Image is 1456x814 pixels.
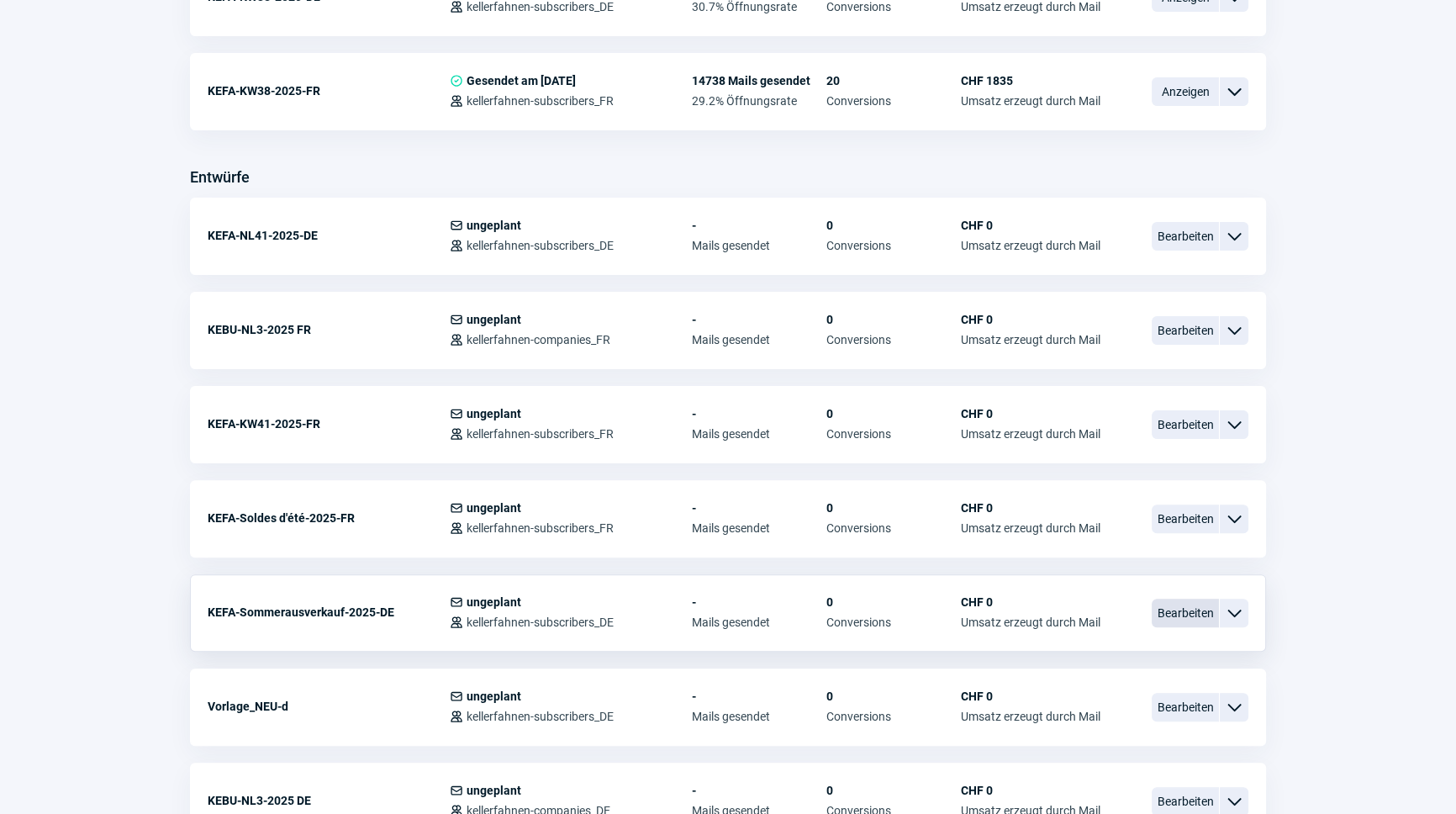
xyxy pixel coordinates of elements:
span: ungeplant [467,219,521,232]
span: Conversions [826,427,961,441]
span: ungeplant [467,690,521,703]
span: Bearbeiten [1152,693,1219,721]
span: - [692,501,826,515]
span: Umsatz erzeugt durch Mail [961,333,1100,346]
span: Conversions [826,616,961,629]
span: 0 [826,784,961,797]
span: CHF 0 [961,219,1100,232]
span: kellerfahnen-subscribers_DE [467,710,614,723]
span: 0 [826,219,961,232]
span: CHF 0 [961,313,1100,326]
span: kellerfahnen-subscribers_FR [467,521,614,535]
span: Mails gesendet [692,616,826,629]
span: 0 [826,595,961,609]
span: CHF 1835 [961,74,1100,87]
span: CHF 0 [961,595,1100,609]
span: kellerfahnen-subscribers_DE [467,239,614,252]
span: kellerfahnen-companies_FR [467,333,610,346]
span: Umsatz erzeugt durch Mail [961,710,1100,723]
div: KEFA-Sommerausverkauf-2025-DE [208,595,450,629]
span: 0 [826,690,961,703]
div: Vorlage_NEU-d [208,690,450,723]
span: - [692,407,826,420]
span: kellerfahnen-subscribers_DE [467,616,614,629]
span: Umsatz erzeugt durch Mail [961,427,1100,441]
span: Mails gesendet [692,427,826,441]
span: Mails gesendet [692,333,826,346]
span: CHF 0 [961,690,1100,703]
span: - [692,595,826,609]
span: Bearbeiten [1152,222,1219,251]
span: Bearbeiten [1152,316,1219,345]
span: Conversions [826,333,961,346]
span: Mails gesendet [692,239,826,252]
div: KEFA-NL41-2025-DE [208,219,450,252]
span: Mails gesendet [692,710,826,723]
span: Bearbeiten [1152,505,1219,533]
span: 0 [826,501,961,515]
span: Umsatz erzeugt durch Mail [961,521,1100,535]
span: Conversions [826,94,961,108]
span: - [692,219,826,232]
span: 20 [826,74,961,87]
span: Conversions [826,239,961,252]
span: ungeplant [467,784,521,797]
span: Bearbeiten [1152,599,1219,627]
div: KEFA-KW41-2025-FR [208,407,450,441]
span: 29.2% Öffnungsrate [692,94,826,108]
h3: Entwürfe [190,164,250,191]
span: Umsatz erzeugt durch Mail [961,616,1100,629]
span: ungeplant [467,313,521,326]
span: - [692,313,826,326]
span: CHF 0 [961,407,1100,420]
span: - [692,690,826,703]
span: CHF 0 [961,501,1100,515]
span: 0 [826,313,961,326]
span: Anzeigen [1152,77,1219,106]
span: kellerfahnen-subscribers_FR [467,427,614,441]
span: kellerfahnen-subscribers_FR [467,94,614,108]
div: KEFA-Soldes d'été-2025-FR [208,501,450,535]
span: CHF 0 [961,784,1100,797]
span: Conversions [826,521,961,535]
span: 0 [826,407,961,420]
div: KEFA-KW38-2025-FR [208,74,450,108]
span: ungeplant [467,595,521,609]
span: ungeplant [467,501,521,515]
div: KEBU-NL3-2025 FR [208,313,450,346]
span: Gesendet am [DATE] [467,74,576,87]
span: 14738 Mails gesendet [692,74,826,87]
span: Conversions [826,710,961,723]
span: Mails gesendet [692,521,826,535]
span: ungeplant [467,407,521,420]
span: Umsatz erzeugt durch Mail [961,239,1100,252]
span: - [692,784,826,797]
span: Umsatz erzeugt durch Mail [961,94,1100,108]
span: Bearbeiten [1152,410,1219,439]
